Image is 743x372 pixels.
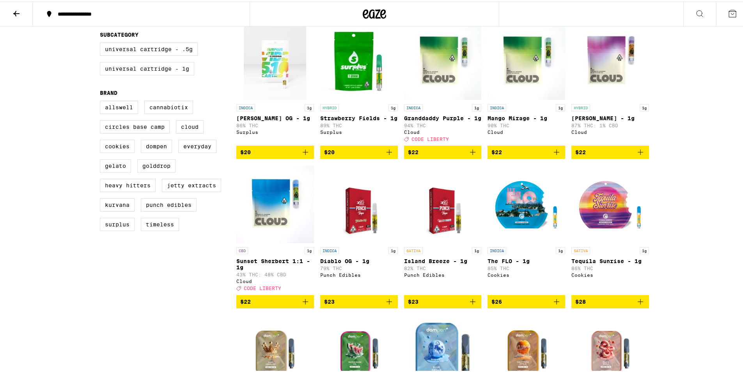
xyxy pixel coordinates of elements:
label: Punch Edibles [141,197,197,210]
button: Add to bag [488,294,565,307]
a: Open page for Granddaddy Purple - 1g from Cloud [404,21,482,144]
div: Cookies [488,271,565,276]
button: Add to bag [404,294,482,307]
a: Open page for Tequila Sunrise - 1g from Cookies [571,164,649,293]
p: [PERSON_NAME] - 1g [571,114,649,120]
p: 87% THC: 1% CBD [571,121,649,126]
p: Island Breeze - 1g [404,256,482,263]
p: 94% THC [404,121,482,126]
span: $22 [408,148,418,154]
label: Cookies [100,138,135,151]
label: Jetty Extracts [162,177,221,190]
span: $20 [324,148,335,154]
p: 1g [388,103,398,110]
a: Open page for Diablo OG - 1g from Punch Edibles [320,164,398,293]
p: 43% THC: 48% CBD [236,271,314,276]
img: Surplus - King Louie OG - 1g [244,21,306,99]
div: Surplus [236,128,314,133]
p: Mango Mirage - 1g [488,114,565,120]
img: Punch Edibles - Island Breeze - 1g [412,164,473,242]
span: $22 [491,148,502,154]
label: Universal Cartridge - 1g [100,61,194,74]
p: 1g [640,246,649,253]
img: Cookies - The FLO - 1g [488,164,565,242]
a: Open page for King Louie OG - 1g from Surplus [236,21,314,144]
div: Cloud [488,128,565,133]
p: 1g [305,246,314,253]
p: INDICA [404,103,423,110]
button: Add to bag [404,144,482,157]
p: HYBRID [571,103,590,110]
div: Punch Edibles [404,271,482,276]
p: 89% THC [320,121,398,126]
img: Cloud - Runtz - 1g [571,21,649,99]
p: INDICA [488,103,506,110]
label: Surplus [100,216,135,230]
a: Open page for Strawberry Fields - 1g from Surplus [320,21,398,144]
p: Diablo OG - 1g [320,256,398,263]
div: Cloud [571,128,649,133]
p: INDICA [320,246,339,253]
p: Sunset Sherbert 1:1 - 1g [236,256,314,269]
p: 1g [472,103,481,110]
p: 1g [640,103,649,110]
p: SATIVA [404,246,423,253]
span: $26 [491,297,502,303]
p: 79% THC [320,264,398,269]
img: Cloud - Sunset Sherbert 1:1 - 1g [236,164,314,242]
img: Cookies - Tequila Sunrise - 1g [571,164,649,242]
span: $22 [575,148,586,154]
p: Tequila Sunrise - 1g [571,256,649,263]
button: Add to bag [320,144,398,157]
div: Cloud [404,128,482,133]
button: Add to bag [236,144,314,157]
a: Open page for The FLO - 1g from Cookies [488,164,565,293]
p: 86% THC [236,121,314,126]
label: Allswell [100,99,138,112]
div: Punch Edibles [320,271,398,276]
span: $20 [240,148,251,154]
legend: Brand [100,88,117,94]
img: Surplus - Strawberry Fields - 1g [320,21,398,99]
label: GoldDrop [137,158,176,171]
p: Strawberry Fields - 1g [320,114,398,120]
img: Cloud - Mango Mirage - 1g [488,21,565,99]
label: Cannabiotix [144,99,193,112]
p: HYBRID [320,103,339,110]
span: Hi. Need any help? [5,5,56,12]
label: Everyday [178,138,216,151]
p: 82% THC [404,264,482,269]
p: 1g [472,246,481,253]
button: Add to bag [571,144,649,157]
a: Open page for Mango Mirage - 1g from Cloud [488,21,565,144]
p: 1g [556,246,565,253]
label: Timeless [141,216,179,230]
img: Cloud - Granddaddy Purple - 1g [404,21,482,99]
span: CODE LIBERTY [244,285,281,290]
label: Dompen [141,138,172,151]
p: 85% THC [488,264,565,269]
p: Granddaddy Purple - 1g [404,114,482,120]
label: Universal Cartridge - .5g [100,41,198,54]
p: CBD [236,246,248,253]
span: $23 [408,297,418,303]
span: $28 [575,297,586,303]
p: 86% THC [571,264,649,269]
label: Circles Base Camp [100,119,170,132]
span: $22 [240,297,251,303]
label: Gelato [100,158,131,171]
p: 1g [305,103,314,110]
a: Open page for Sunset Sherbert 1:1 - 1g from Cloud [236,164,314,293]
button: Add to bag [571,294,649,307]
img: Punch Edibles - Diablo OG - 1g [329,164,389,242]
div: Surplus [320,128,398,133]
p: The FLO - 1g [488,256,565,263]
p: 1g [388,246,398,253]
button: Add to bag [236,294,314,307]
legend: Subcategory [100,30,138,36]
p: INDICA [488,246,506,253]
label: Kurvana [100,197,135,210]
span: $23 [324,297,335,303]
p: INDICA [236,103,255,110]
span: CODE LIBERTY [411,135,449,140]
